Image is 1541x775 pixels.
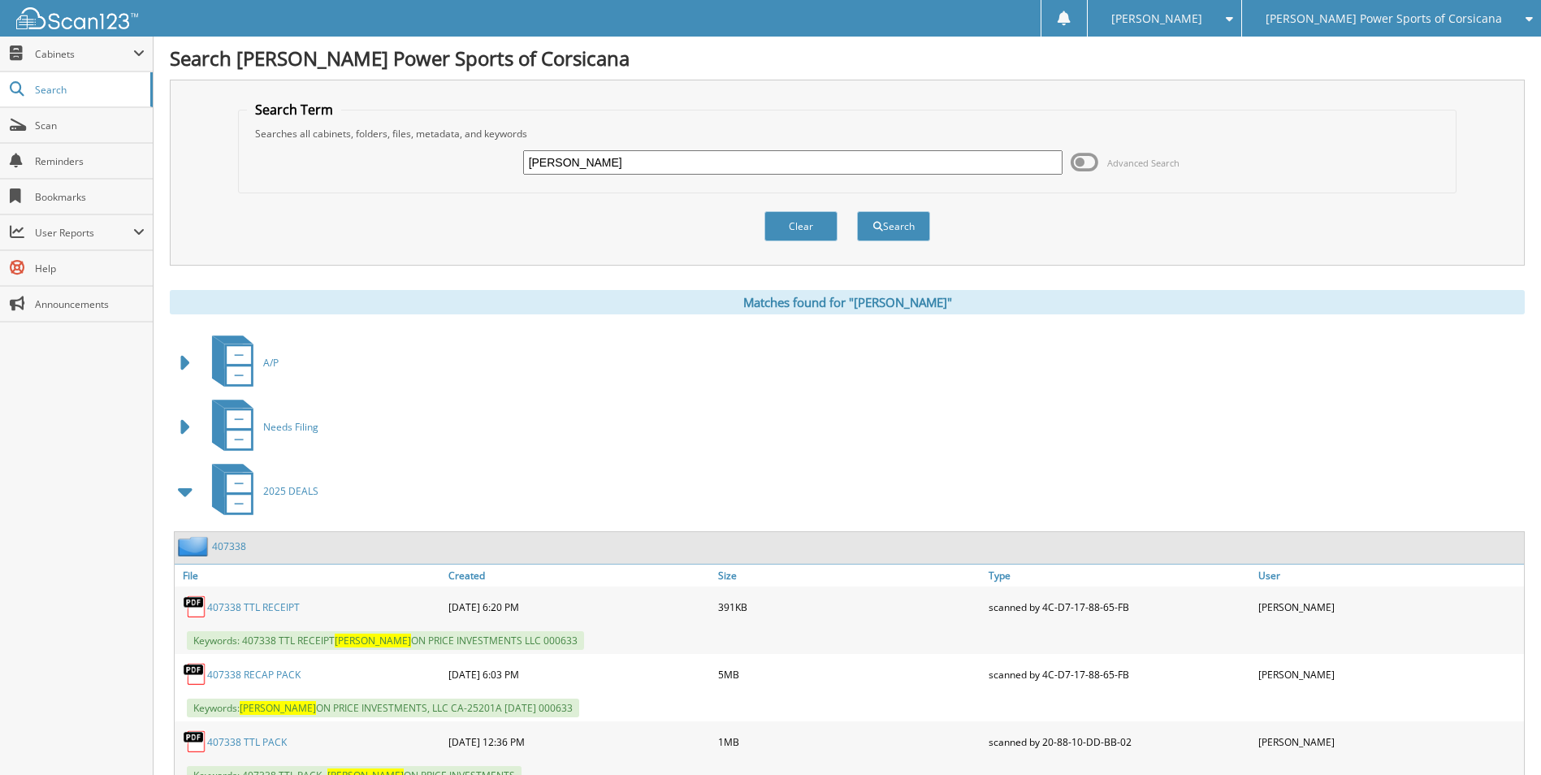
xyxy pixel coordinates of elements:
[247,127,1447,141] div: Searches all cabinets, folders, files, metadata, and keywords
[444,591,714,623] div: [DATE] 6:20 PM
[202,459,318,523] a: 2025 DEALS
[1254,591,1524,623] div: [PERSON_NAME]
[170,290,1525,314] div: Matches found for "[PERSON_NAME]"
[183,730,207,754] img: PDF.png
[985,658,1254,691] div: scanned by 4C-D7-17-88-65-FB
[985,591,1254,623] div: scanned by 4C-D7-17-88-65-FB
[240,701,316,715] span: [PERSON_NAME]
[183,595,207,619] img: PDF.png
[335,634,411,647] span: [PERSON_NAME]
[175,565,444,587] a: File
[714,658,984,691] div: 5MB
[35,262,145,275] span: Help
[1107,157,1180,169] span: Advanced Search
[207,668,301,682] a: 407338 RECAP PACK
[187,699,579,717] span: Keywords: ON PRICE INVESTMENTS, LLC CA-25201A [DATE] 000633
[1254,725,1524,758] div: [PERSON_NAME]
[35,190,145,204] span: Bookmarks
[202,331,279,395] a: A/P
[985,725,1254,758] div: scanned by 20-88-10-DD-BB-02
[247,101,341,119] legend: Search Term
[764,211,838,241] button: Clear
[207,600,300,614] a: 407338 TTL RECEIPT
[1254,658,1524,691] div: [PERSON_NAME]
[35,83,142,97] span: Search
[35,119,145,132] span: Scan
[1254,565,1524,587] a: User
[263,356,279,370] span: A/P
[178,536,212,556] img: folder2.png
[444,725,714,758] div: [DATE] 12:36 PM
[207,735,287,749] a: 407338 TTL PACK
[35,226,133,240] span: User Reports
[444,658,714,691] div: [DATE] 6:03 PM
[263,484,318,498] span: 2025 DEALS
[1266,14,1502,24] span: [PERSON_NAME] Power Sports of Corsicana
[444,565,714,587] a: Created
[16,7,138,29] img: scan123-logo-white.svg
[35,154,145,168] span: Reminders
[212,539,246,553] a: 407338
[35,47,133,61] span: Cabinets
[857,211,930,241] button: Search
[35,297,145,311] span: Announcements
[187,631,584,650] span: Keywords: 407338 TTL RECEIPT ON PRICE INVESTMENTS LLC 000633
[202,395,318,459] a: Needs Filing
[263,420,318,434] span: Needs Filing
[985,565,1254,587] a: Type
[183,662,207,686] img: PDF.png
[1460,697,1541,775] iframe: Chat Widget
[1111,14,1202,24] span: [PERSON_NAME]
[714,565,984,587] a: Size
[714,591,984,623] div: 391KB
[170,45,1525,71] h1: Search [PERSON_NAME] Power Sports of Corsicana
[714,725,984,758] div: 1MB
